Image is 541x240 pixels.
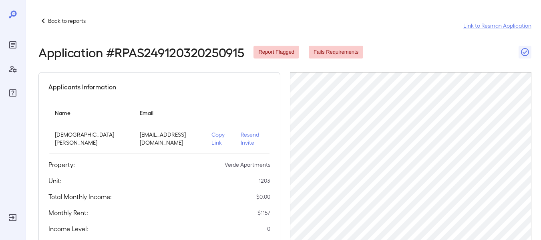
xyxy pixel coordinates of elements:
p: Resend Invite [241,131,263,147]
div: Log Out [6,211,19,224]
h5: Income Level: [48,224,88,234]
span: Report Flagged [253,48,299,56]
p: [DEMOGRAPHIC_DATA][PERSON_NAME] [55,131,127,147]
h5: Property: [48,160,75,169]
div: Reports [6,38,19,51]
h2: Application # RPAS249120320250915 [38,45,244,59]
button: Close Report [519,46,531,58]
div: Manage Users [6,63,19,75]
p: $ 0.00 [256,193,270,201]
th: Email [133,101,205,124]
h5: Unit: [48,176,62,186]
span: Fails Requirements [309,48,363,56]
h5: Monthly Rent: [48,208,88,218]
th: Name [48,101,133,124]
p: $ 1157 [257,209,270,217]
p: 0 [267,225,270,233]
a: Link to Resman Application [463,22,531,30]
div: FAQ [6,87,19,99]
p: [EMAIL_ADDRESS][DOMAIN_NAME] [140,131,199,147]
p: Back to reports [48,17,86,25]
p: Verde Apartments [225,161,270,169]
table: simple table [48,101,270,153]
p: 1203 [259,177,270,185]
p: Copy Link [211,131,228,147]
h5: Applicants Information [48,82,116,92]
h5: Total Monthly Income: [48,192,112,202]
